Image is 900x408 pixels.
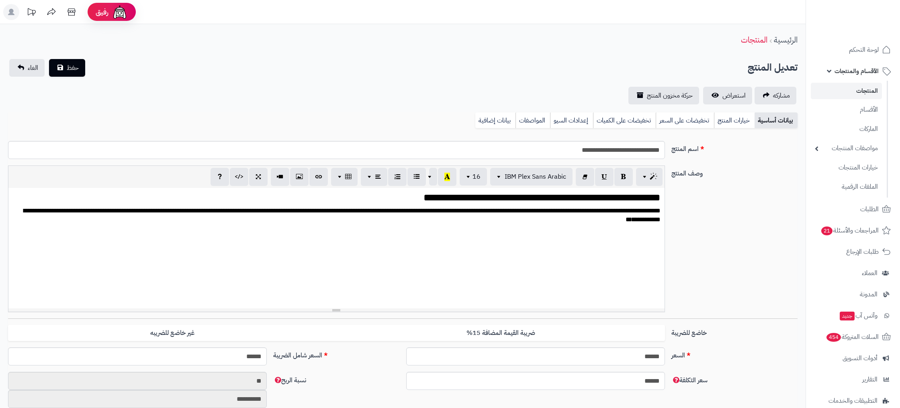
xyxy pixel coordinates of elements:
[505,172,566,182] span: IBM Plex Sans Arabic
[811,242,895,261] a: طلبات الإرجاع
[515,112,550,129] a: المواصفات
[839,310,877,321] span: وآتس آب
[811,370,895,389] a: التقارير
[811,200,895,219] a: الطلبات
[21,4,41,22] a: تحديثات المنصة
[820,225,879,236] span: المراجعات والأسئلة
[67,63,79,73] span: حفظ
[28,63,38,73] span: الغاء
[811,306,895,325] a: وآتس آبجديد
[811,159,882,176] a: خيارات المنتجات
[755,87,796,104] a: مشاركه
[336,325,665,341] label: ضريبة القيمة المضافة 15%
[773,91,790,100] span: مشاركه
[741,34,767,46] a: المنتجات
[703,87,752,104] a: استعراض
[828,395,877,406] span: التطبيقات والخدمات
[826,331,879,343] span: السلات المتروكة
[840,312,855,320] span: جديد
[811,263,895,283] a: العملاء
[49,59,85,77] button: حفظ
[9,59,45,77] a: الغاء
[647,91,693,100] span: حركة مخزون المنتج
[722,91,746,100] span: استعراض
[714,112,755,129] a: خيارات المنتج
[550,112,593,129] a: إعدادات السيو
[811,285,895,304] a: المدونة
[668,347,801,360] label: السعر
[8,325,336,341] label: غير خاضع للضريبه
[862,374,877,385] span: التقارير
[490,168,573,186] button: IBM Plex Sans Arabic
[860,289,877,300] span: المدونة
[835,65,879,77] span: الأقسام والمنتجات
[845,6,892,23] img: logo-2.png
[849,44,879,55] span: لوحة التحكم
[460,168,487,186] button: 16
[273,375,306,385] span: نسبة الربح
[811,120,882,138] a: الماركات
[811,101,882,118] a: الأقسام
[821,226,833,236] span: 21
[811,83,882,99] a: المنتجات
[656,112,714,129] a: تخفيضات على السعر
[628,87,699,104] a: حركة مخزون المنتج
[811,178,882,196] a: الملفات الرقمية
[811,140,882,157] a: مواصفات المنتجات
[846,246,879,257] span: طلبات الإرجاع
[668,141,801,154] label: اسم المنتج
[668,325,801,338] label: خاضع للضريبة
[748,59,798,76] h2: تعديل المنتج
[843,353,877,364] span: أدوات التسويق
[811,327,895,347] a: السلات المتروكة454
[671,375,708,385] span: سعر التكلفة
[593,112,656,129] a: تخفيضات على الكميات
[668,165,801,178] label: وصف المنتج
[826,333,841,342] span: 454
[811,40,895,59] a: لوحة التحكم
[774,34,798,46] a: الرئيسية
[860,204,879,215] span: الطلبات
[270,347,403,360] label: السعر شامل الضريبة
[811,349,895,368] a: أدوات التسويق
[472,172,481,182] span: 16
[475,112,515,129] a: بيانات إضافية
[862,267,877,279] span: العملاء
[811,221,895,240] a: المراجعات والأسئلة21
[96,7,108,17] span: رفيق
[755,112,798,129] a: بيانات أساسية
[112,4,128,20] img: ai-face.png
